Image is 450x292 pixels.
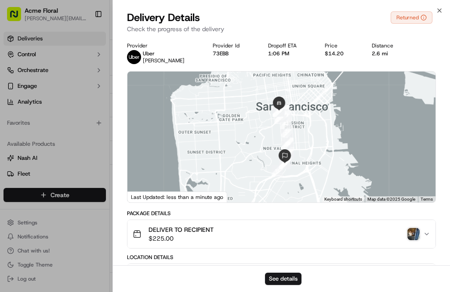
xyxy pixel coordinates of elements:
[127,11,200,25] span: Delivery Details
[278,122,296,141] div: 21
[278,134,297,152] div: 12
[127,254,436,261] div: Location Details
[143,57,185,64] span: [PERSON_NAME]
[127,220,435,248] button: DELIVER TO RECIPIENT$225.00photo_proof_of_delivery image
[213,50,229,57] button: 73EBB
[130,191,159,202] img: Google
[324,196,362,202] button: Keyboard shortcuts
[325,42,358,49] div: Price
[127,191,227,202] div: Last Updated: less than a minute ago
[372,50,407,57] div: 2.6 mi
[265,273,301,285] button: See details
[127,42,199,49] div: Provider
[325,50,358,57] div: $14.20
[149,234,214,243] span: $225.00
[391,11,432,24] button: Returned
[407,228,420,240] img: photo_proof_of_delivery image
[143,50,185,57] p: Uber
[276,106,295,124] div: 23
[279,143,298,162] div: 19
[279,134,297,153] div: 20
[130,191,159,202] a: Open this area in Google Maps (opens a new window)
[367,197,415,202] span: Map data ©2025 Google
[127,210,436,217] div: Package Details
[127,25,436,33] p: Check the progress of the delivery
[127,50,141,64] img: uber-new-logo.jpeg
[149,225,214,234] span: DELIVER TO RECIPIENT
[421,197,433,202] a: Terms (opens in new tab)
[277,114,295,133] div: 22
[272,107,290,126] div: 24
[213,42,254,49] div: Provider Id
[275,101,293,119] div: 9
[268,42,311,49] div: Dropoff ETA
[372,42,407,49] div: Distance
[268,162,287,180] div: 15
[268,50,311,57] div: 1:06 PM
